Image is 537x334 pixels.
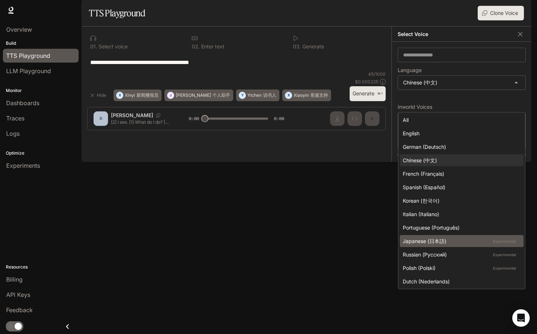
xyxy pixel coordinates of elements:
div: All [403,116,518,124]
p: Experimental [492,238,518,244]
div: Russian (Русский) [403,251,518,258]
div: Japanese (日本語) [403,237,518,245]
div: Spanish (Español) [403,183,518,191]
div: German (Deutsch) [403,143,518,151]
div: Portuguese (Português) [403,224,518,231]
p: Experimental [492,251,518,258]
p: Experimental [492,265,518,271]
div: English [403,130,518,137]
div: Polish (Polski) [403,264,518,272]
div: Italian (Italiano) [403,210,518,218]
div: Korean (한국어) [403,197,518,204]
div: Dutch (Nederlands) [403,278,518,285]
div: Chinese (中文) [403,156,518,164]
div: French (Français) [403,170,518,178]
